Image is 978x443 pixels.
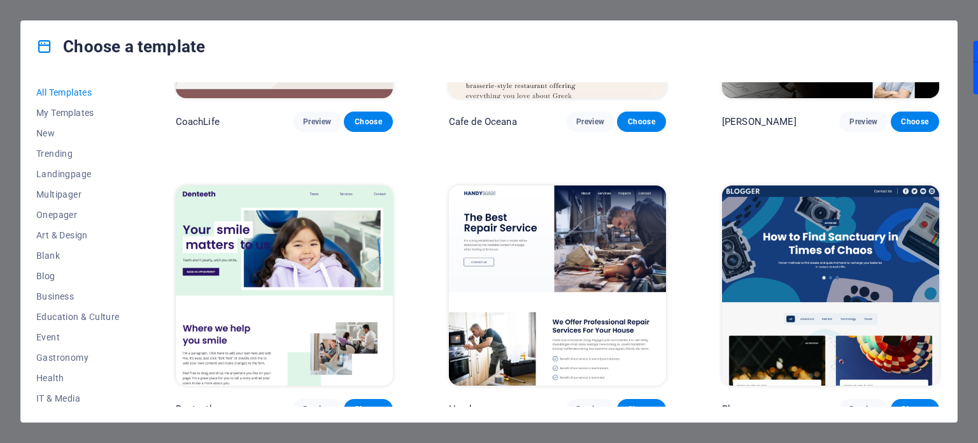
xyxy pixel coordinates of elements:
span: Preview [303,404,331,414]
span: Choose [901,117,929,127]
span: Preview [303,117,331,127]
button: Preview [839,112,888,132]
button: Health [36,368,120,388]
button: Onepager [36,205,120,225]
img: Blogger [722,185,939,386]
span: Preview [576,404,604,414]
button: Preview [566,112,614,132]
button: Event [36,327,120,347]
p: Blogger [722,403,755,416]
p: Denteeth [176,403,215,416]
span: Preview [849,117,877,127]
button: Art & Design [36,225,120,245]
span: Choose [354,404,382,414]
button: All Templates [36,82,120,103]
button: Preview [293,112,341,132]
span: Onepager [36,210,120,220]
span: Business [36,291,120,301]
button: Business [36,286,120,307]
button: Multipager [36,184,120,205]
span: Landingpage [36,169,120,179]
span: Trending [36,149,120,159]
p: [PERSON_NAME] [722,115,797,128]
button: New [36,123,120,143]
p: Handyman [449,403,495,416]
button: Preview [839,399,888,419]
span: Choose [901,404,929,414]
h4: Choose a template [36,36,205,57]
button: Trending [36,143,120,164]
button: Choose [344,399,392,419]
span: Preview [576,117,604,127]
span: Preview [849,404,877,414]
button: Choose [891,399,939,419]
span: Multipager [36,189,120,200]
button: Choose [891,112,939,132]
img: Handyman [449,185,666,386]
span: Art & Design [36,230,120,240]
button: Choose [617,399,665,419]
button: Blog [36,266,120,286]
button: My Templates [36,103,120,123]
span: Education & Culture [36,312,120,322]
span: My Templates [36,108,120,118]
span: All Templates [36,87,120,98]
span: Health [36,373,120,383]
button: Landingpage [36,164,120,184]
button: Choose [617,112,665,132]
span: Choose [627,404,655,414]
button: Gastronomy [36,347,120,368]
button: Choose [344,112,392,132]
span: Gastronomy [36,352,120,363]
span: Choose [354,117,382,127]
span: Blank [36,251,120,261]
button: IT & Media [36,388,120,409]
button: Preview [566,399,614,419]
span: Choose [627,117,655,127]
button: Blank [36,245,120,266]
img: Denteeth [176,185,393,386]
span: IT & Media [36,393,120,403]
span: Blog [36,271,120,281]
p: Cafe de Oceana [449,115,517,128]
button: Preview [293,399,341,419]
button: Education & Culture [36,307,120,327]
span: New [36,128,120,138]
span: Event [36,332,120,342]
p: CoachLife [176,115,220,128]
